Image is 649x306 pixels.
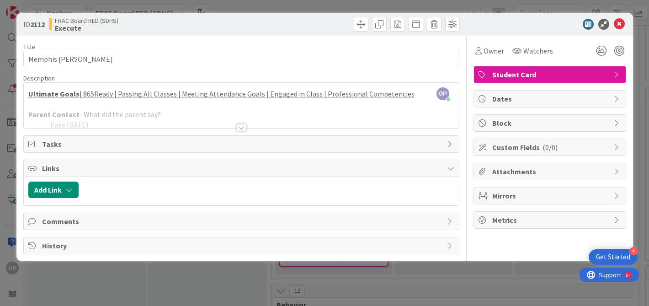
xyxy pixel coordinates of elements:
[28,182,79,198] button: Add Link
[46,4,51,11] div: 9+
[55,17,118,24] span: FRAC Board RED (SDHS)
[19,1,42,12] span: Support
[492,118,609,129] span: Block
[492,93,609,104] span: Dates
[596,252,630,262] div: Get Started
[42,163,442,174] span: Links
[23,43,35,51] label: Title
[523,45,553,56] span: Watchers
[543,143,558,152] span: ( 0/0 )
[55,24,118,32] b: Execute
[30,20,45,29] b: 2112
[629,247,638,255] div: 4
[42,139,442,150] span: Tasks
[436,87,449,100] span: OP
[23,51,459,67] input: type card name here...
[80,89,415,98] u: | 865Ready | Passing All Classes | Meeting Attendance Goals | Engaged in Class | Professional Com...
[589,249,638,265] div: Open Get Started checklist, remaining modules: 4
[23,74,55,82] span: Description
[23,19,45,30] span: ID
[484,45,504,56] span: Owner
[28,89,80,98] u: Ultimate Goals
[42,216,442,227] span: Comments
[492,142,609,153] span: Custom Fields
[42,240,442,251] span: History
[492,190,609,201] span: Mirrors
[492,166,609,177] span: Attachments
[492,69,609,80] span: Student Card
[492,215,609,225] span: Metrics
